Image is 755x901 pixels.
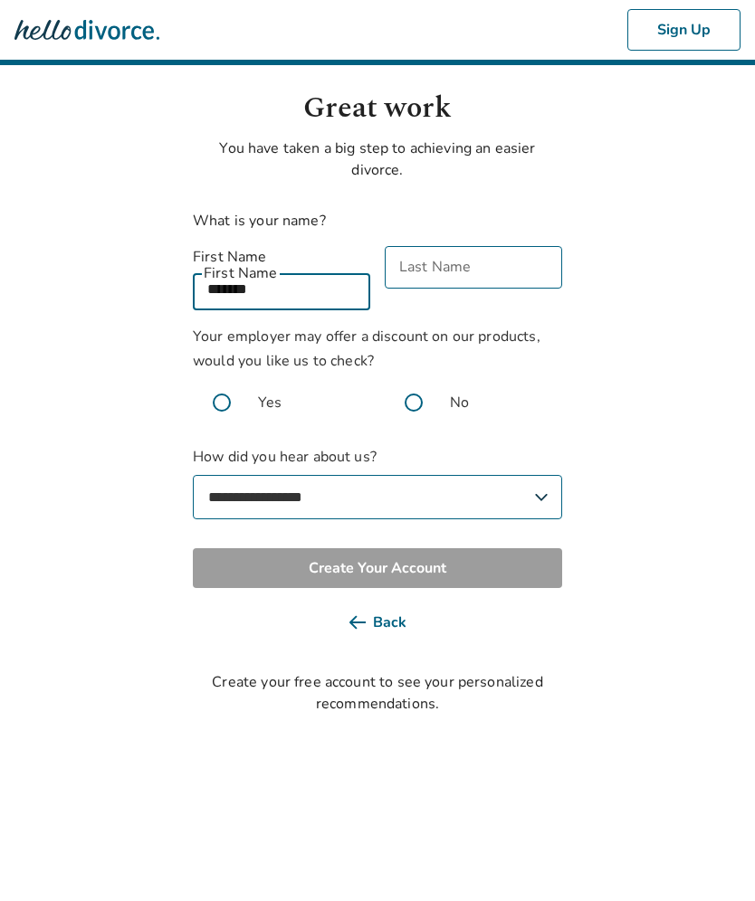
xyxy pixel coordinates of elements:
label: How did you hear about us? [193,446,562,519]
label: First Name [193,246,370,268]
button: Sign Up [627,9,741,51]
iframe: Chat Widget [664,814,755,901]
span: No [450,392,469,413]
h1: Great work [193,87,562,130]
label: What is your name? [193,211,326,231]
span: Your employer may offer a discount on our products, would you like us to check? [193,327,540,371]
button: Create Your Account [193,548,562,588]
p: You have taken a big step to achieving an easier divorce. [193,138,562,181]
span: Yes [258,392,282,413]
img: Hello Divorce Logo [14,12,159,48]
button: Back [193,602,562,642]
select: How did you hear about us? [193,475,562,519]
div: Create your free account to see your personalized recommendations. [193,671,562,715]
